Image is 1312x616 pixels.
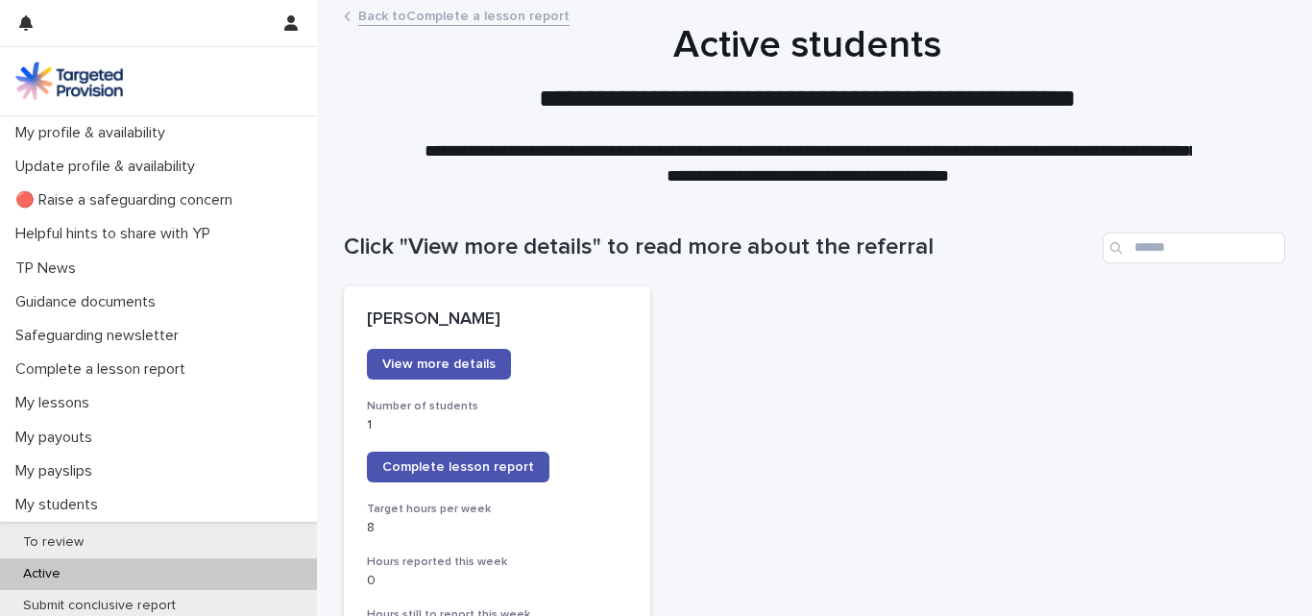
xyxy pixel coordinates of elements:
img: M5nRWzHhSzIhMunXDL62 [15,62,123,100]
p: Complete a lesson report [8,360,201,379]
p: My students [8,496,113,514]
p: 0 [367,573,627,589]
p: Update profile & availability [8,158,210,176]
p: TP News [8,259,91,278]
p: Guidance documents [8,293,171,311]
span: View more details [382,357,496,371]
p: 🔴 Raise a safeguarding concern [8,191,248,209]
p: My payouts [8,429,108,447]
h3: Hours reported this week [367,554,627,570]
p: Submit conclusive report [8,598,191,614]
p: To review [8,534,99,551]
h1: Click "View more details" to read more about the referral [344,234,1095,261]
h1: Active students [337,22,1278,68]
p: 8 [367,520,627,536]
p: My lessons [8,394,105,412]
p: 1 [367,417,627,433]
p: [PERSON_NAME] [367,309,627,331]
p: My profile & availability [8,124,181,142]
a: Complete lesson report [367,452,549,482]
a: View more details [367,349,511,380]
p: Active [8,566,76,582]
p: Helpful hints to share with YP [8,225,226,243]
span: Complete lesson report [382,460,534,474]
p: My payslips [8,462,108,480]
a: Back toComplete a lesson report [358,4,570,26]
p: Safeguarding newsletter [8,327,194,345]
input: Search [1103,233,1285,263]
h3: Target hours per week [367,502,627,517]
h3: Number of students [367,399,627,414]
